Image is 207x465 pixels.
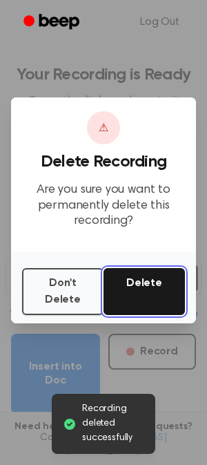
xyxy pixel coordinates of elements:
[22,153,185,171] h3: Delete Recording
[103,268,185,315] button: Delete
[14,9,92,36] a: Beep
[87,111,120,144] div: ⚠
[22,268,103,315] button: Don't Delete
[126,6,193,39] a: Log Out
[22,182,185,229] p: Are you sure you want to permanently delete this recording?
[82,402,144,446] span: Recording deleted successfully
